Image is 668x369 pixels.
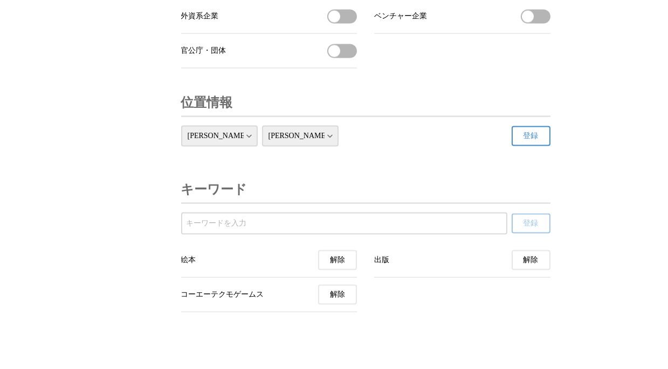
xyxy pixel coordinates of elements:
[181,125,258,146] select: 都道府県
[318,284,357,304] button: コーエーテクモゲームスの受信を解除
[330,290,345,299] span: 解除
[374,255,389,265] span: 出版
[181,255,196,265] span: 絵本
[181,176,247,202] h3: キーワード
[181,290,264,299] span: コーエーテクモゲームス
[512,126,550,146] button: 登録
[187,217,502,229] input: 受信するキーワードを登録する
[512,250,550,270] button: 出版の受信を解除
[374,11,427,21] span: ベンチャー企業
[524,131,539,141] span: 登録
[318,250,357,270] button: 絵本の受信を解除
[181,90,233,115] h3: 位置情報
[524,255,539,265] span: 解除
[524,218,539,228] span: 登録
[181,46,226,56] span: 官公庁・団体
[262,125,339,146] select: 市区町村
[181,11,219,21] span: 外資系企業
[512,213,550,233] button: 登録
[330,255,345,265] span: 解除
